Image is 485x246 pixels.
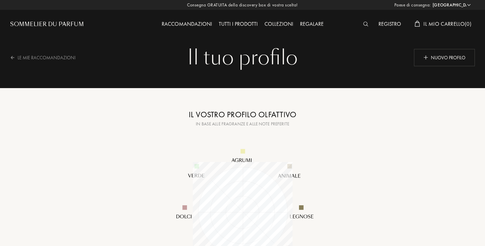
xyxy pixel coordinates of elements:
[158,108,327,121] div: Il vostro profilo olfattivo
[415,21,420,27] img: cart_white.svg
[414,49,475,66] div: Nuovo profilo
[15,44,470,71] div: Il tuo profilo
[158,121,327,127] div: In base alle fragranze e alle note preferite
[158,20,215,27] a: Raccomandazioni
[394,2,431,8] span: Paese di consegna:
[261,20,297,27] a: Collezioni
[375,20,405,29] div: Registro
[297,20,327,29] div: Regalare
[297,20,327,27] a: Regalare
[158,20,215,29] div: Raccomandazioni
[423,55,428,60] img: plus_icn_w.png
[10,55,15,60] img: arrow_big_left.png
[363,22,368,26] img: search_icn_white.svg
[215,20,261,29] div: Tutti i prodotti
[10,49,84,66] div: Le mie raccomandazioni
[375,20,405,27] a: Registro
[10,20,84,28] a: Sommelier du Parfum
[215,20,261,27] a: Tutti i prodotti
[423,20,471,27] span: Il mio carrello ( 0 )
[261,20,297,29] div: Collezioni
